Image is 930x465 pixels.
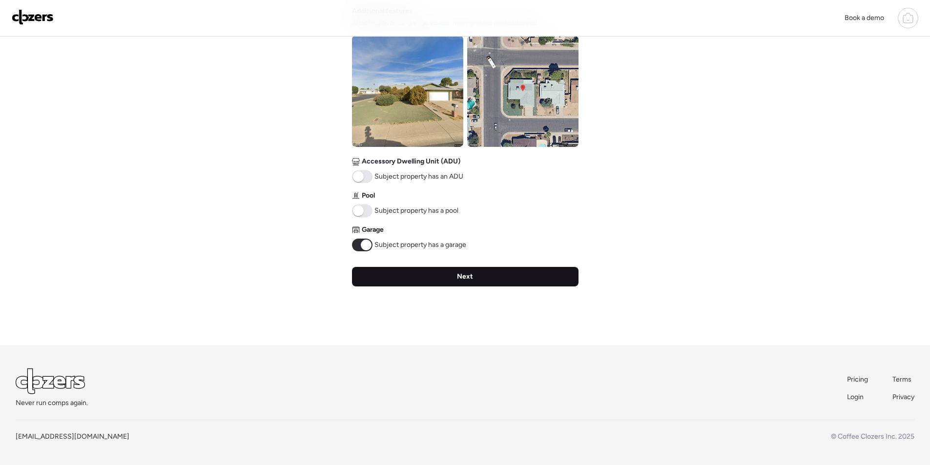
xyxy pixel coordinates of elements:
[374,206,458,216] span: Subject property has a pool
[847,393,864,401] span: Login
[892,375,911,384] span: Terms
[847,392,869,402] a: Login
[12,9,54,25] img: Logo
[847,375,868,384] span: Pricing
[892,392,914,402] a: Privacy
[457,272,473,282] span: Next
[16,368,85,394] img: Logo Light
[374,172,463,182] span: Subject property has an ADU
[362,225,384,235] span: Garage
[362,157,460,166] span: Accessory Dwelling Unit (ADU)
[16,432,129,441] a: [EMAIL_ADDRESS][DOMAIN_NAME]
[374,240,466,250] span: Subject property has a garage
[847,375,869,384] a: Pricing
[892,393,914,401] span: Privacy
[362,191,375,201] span: Pool
[845,14,884,22] span: Book a demo
[16,398,88,408] span: Never run comps again.
[892,375,914,384] a: Terms
[831,432,914,441] span: © Coffee Clozers Inc. 2025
